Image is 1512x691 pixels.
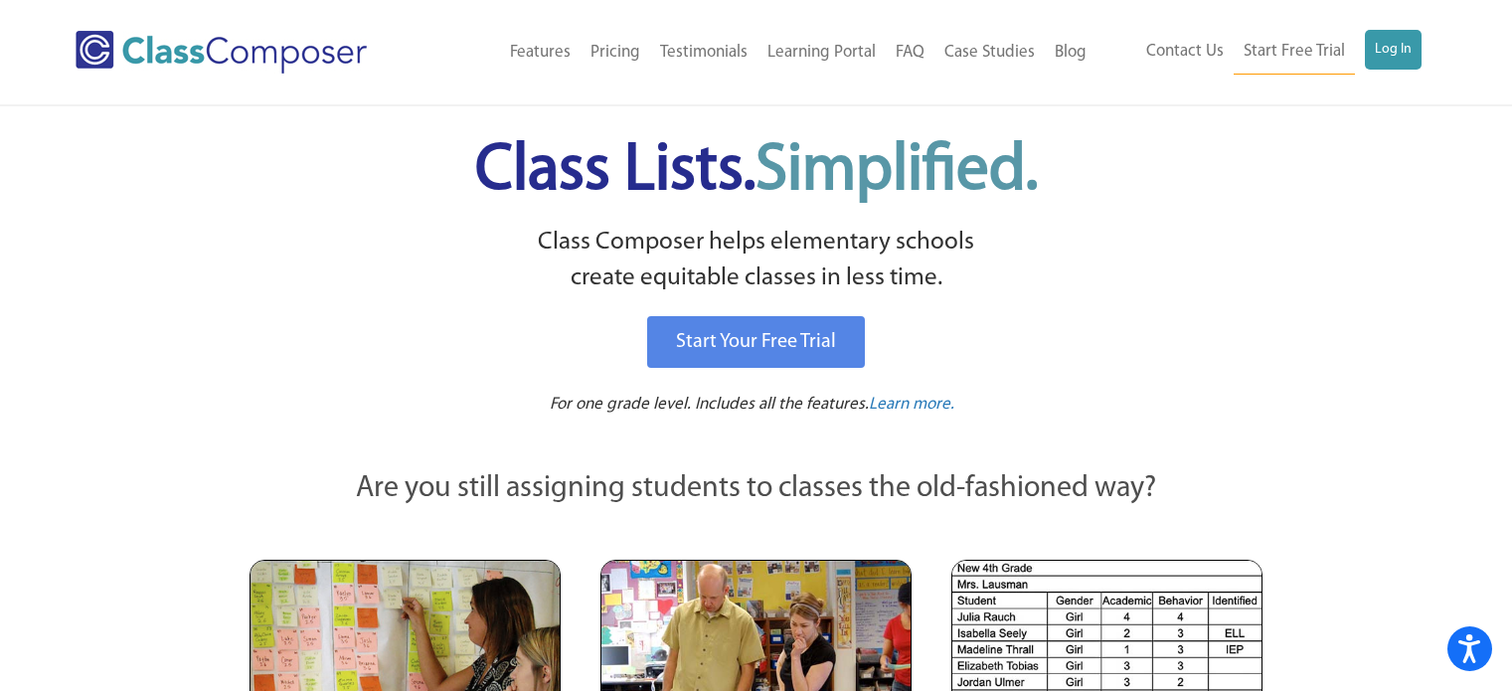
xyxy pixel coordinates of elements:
a: Features [500,31,581,75]
span: Start Your Free Trial [676,332,836,352]
nav: Header Menu [430,31,1095,75]
a: Testimonials [650,31,757,75]
p: Class Composer helps elementary schools create equitable classes in less time. [247,225,1266,297]
span: Simplified. [756,139,1038,204]
span: Class Lists. [475,139,1038,204]
nav: Header Menu [1096,30,1422,75]
a: Learning Portal [757,31,886,75]
a: FAQ [886,31,934,75]
span: For one grade level. Includes all the features. [550,396,869,413]
p: Are you still assigning students to classes the old-fashioned way? [250,467,1263,511]
a: Start Free Trial [1234,30,1355,75]
span: Learn more. [869,396,954,413]
a: Contact Us [1136,30,1234,74]
a: Case Studies [934,31,1045,75]
a: Log In [1365,30,1422,70]
a: Blog [1045,31,1096,75]
a: Start Your Free Trial [647,316,865,368]
a: Learn more. [869,393,954,418]
img: Class Composer [76,31,367,74]
a: Pricing [581,31,650,75]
